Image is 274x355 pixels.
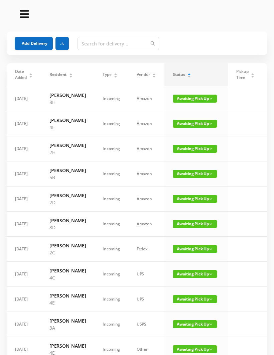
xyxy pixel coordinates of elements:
[187,72,191,76] div: Sort
[173,72,185,78] span: Status
[173,170,217,178] span: Awaiting Pick Up
[251,75,255,77] i: icon: caret-down
[150,41,155,46] i: icon: search
[29,72,33,74] i: icon: caret-up
[251,72,255,74] i: icon: caret-up
[49,299,86,306] p: 4E
[103,72,111,78] span: Type
[209,147,213,150] i: icon: down
[49,199,86,206] p: 2D
[128,111,164,136] td: Amazon
[173,295,217,303] span: Awaiting Pick Up
[187,72,191,74] i: icon: caret-up
[152,75,156,77] i: icon: caret-down
[173,95,217,103] span: Awaiting Pick Up
[49,224,86,231] p: 8D
[209,197,213,201] i: icon: down
[7,86,41,111] td: [DATE]
[94,187,128,212] td: Incoming
[209,122,213,125] i: icon: down
[94,86,128,111] td: Incoming
[94,111,128,136] td: Incoming
[173,320,217,328] span: Awaiting Pick Up
[128,136,164,161] td: Amazon
[152,72,156,74] i: icon: caret-up
[251,72,255,76] div: Sort
[173,145,217,153] span: Awaiting Pick Up
[209,97,213,100] i: icon: down
[128,262,164,287] td: UPS
[7,212,41,237] td: [DATE]
[7,136,41,161] td: [DATE]
[49,92,86,99] h6: [PERSON_NAME]
[209,323,213,326] i: icon: down
[7,237,41,262] td: [DATE]
[49,124,86,131] p: 4E
[173,345,217,353] span: Awaiting Pick Up
[128,312,164,337] td: USPS
[94,161,128,187] td: Incoming
[69,72,73,74] i: icon: caret-up
[29,75,33,77] i: icon: caret-down
[128,86,164,111] td: Amazon
[69,75,73,77] i: icon: caret-down
[7,287,41,312] td: [DATE]
[173,270,217,278] span: Awaiting Pick Up
[187,75,191,77] i: icon: caret-down
[173,220,217,228] span: Awaiting Pick Up
[173,195,217,203] span: Awaiting Pick Up
[49,324,86,331] p: 3A
[78,37,159,50] input: Search for delivery...
[7,312,41,337] td: [DATE]
[114,72,118,76] div: Sort
[128,237,164,262] td: Fedex
[49,242,86,249] h6: [PERSON_NAME]
[94,212,128,237] td: Incoming
[94,136,128,161] td: Incoming
[152,72,156,76] div: Sort
[69,72,73,76] div: Sort
[49,317,86,324] h6: [PERSON_NAME]
[15,37,53,50] button: Add Delivery
[49,117,86,124] h6: [PERSON_NAME]
[173,245,217,253] span: Awaiting Pick Up
[7,187,41,212] td: [DATE]
[114,75,118,77] i: icon: caret-down
[49,274,86,281] p: 4C
[49,142,86,149] h6: [PERSON_NAME]
[49,99,86,106] p: 8H
[209,222,213,226] i: icon: down
[173,120,217,128] span: Awaiting Pick Up
[128,161,164,187] td: Amazon
[236,69,248,81] span: Pickup Time
[94,262,128,287] td: Incoming
[209,348,213,351] i: icon: down
[7,161,41,187] td: [DATE]
[49,167,86,174] h6: [PERSON_NAME]
[49,292,86,299] h6: [PERSON_NAME]
[209,247,213,251] i: icon: down
[7,262,41,287] td: [DATE]
[94,237,128,262] td: Incoming
[137,72,150,78] span: Vendor
[15,69,27,81] span: Date Added
[128,287,164,312] td: UPS
[209,272,213,276] i: icon: down
[94,287,128,312] td: Incoming
[49,342,86,349] h6: [PERSON_NAME]
[7,111,41,136] td: [DATE]
[49,192,86,199] h6: [PERSON_NAME]
[55,37,69,50] button: icon: download
[29,72,33,76] div: Sort
[209,172,213,175] i: icon: down
[49,217,86,224] h6: [PERSON_NAME]
[128,187,164,212] td: Amazon
[128,212,164,237] td: Amazon
[49,267,86,274] h6: [PERSON_NAME]
[209,298,213,301] i: icon: down
[94,312,128,337] td: Incoming
[49,174,86,181] p: 5B
[49,249,86,256] p: 2G
[114,72,118,74] i: icon: caret-up
[49,149,86,156] p: 2H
